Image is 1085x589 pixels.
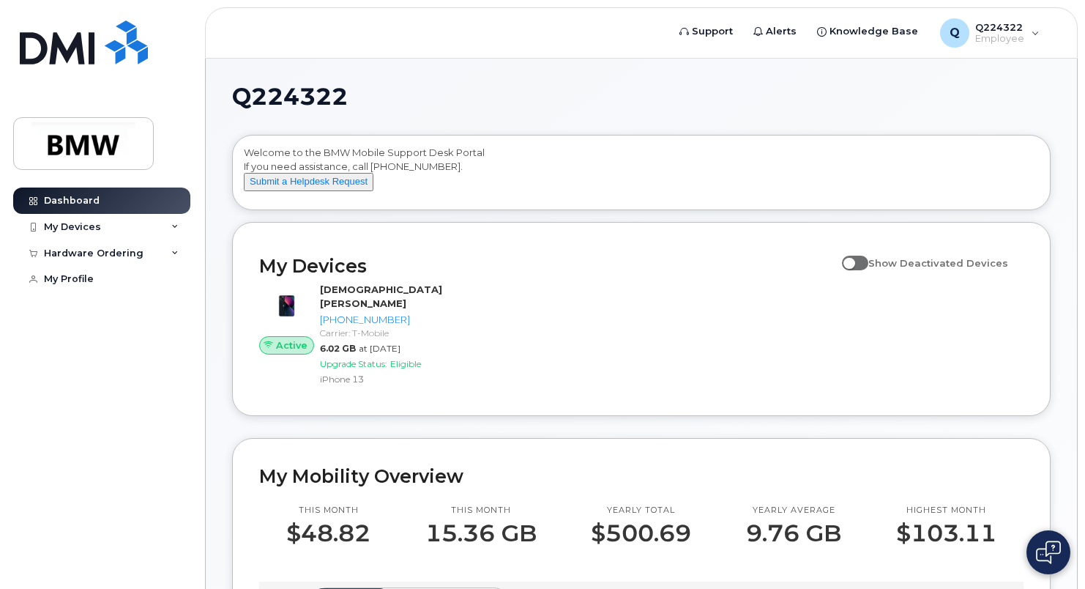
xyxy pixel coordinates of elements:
p: $103.11 [896,520,996,547]
img: Open chat [1036,541,1061,564]
p: 15.36 GB [425,520,537,547]
button: Submit a Helpdesk Request [244,173,373,191]
img: image20231002-3703462-1ig824h.jpeg [271,290,302,322]
p: Yearly average [746,505,841,516]
span: Eligible [390,358,421,369]
p: Yearly total [591,505,691,516]
p: This month [286,505,370,516]
span: 6.02 GB [320,343,356,354]
a: Active[DEMOGRAPHIC_DATA][PERSON_NAME][PHONE_NUMBER]Carrier: T-Mobile6.02 GBat [DATE]Upgrade Statu... [259,283,437,388]
h2: My Devices [259,255,835,277]
p: Highest month [896,505,996,516]
div: [PHONE_NUMBER] [320,313,442,327]
span: Q224322 [232,86,348,108]
div: Carrier: T-Mobile [320,327,442,339]
input: Show Deactivated Devices [842,249,854,261]
strong: [DEMOGRAPHIC_DATA][PERSON_NAME] [320,284,442,309]
span: Show Deactivated Devices [868,257,1008,269]
a: Submit a Helpdesk Request [244,175,373,187]
span: Upgrade Status: [320,358,387,369]
p: 9.76 GB [746,520,841,547]
div: iPhone 13 [320,373,442,385]
span: Active [276,338,307,352]
span: at [DATE] [359,343,400,354]
p: $500.69 [591,520,691,547]
h2: My Mobility Overview [259,465,1024,487]
p: $48.82 [286,520,370,547]
p: This month [425,505,537,516]
div: Welcome to the BMW Mobile Support Desk Portal If you need assistance, call [PHONE_NUMBER]. [244,146,1039,204]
